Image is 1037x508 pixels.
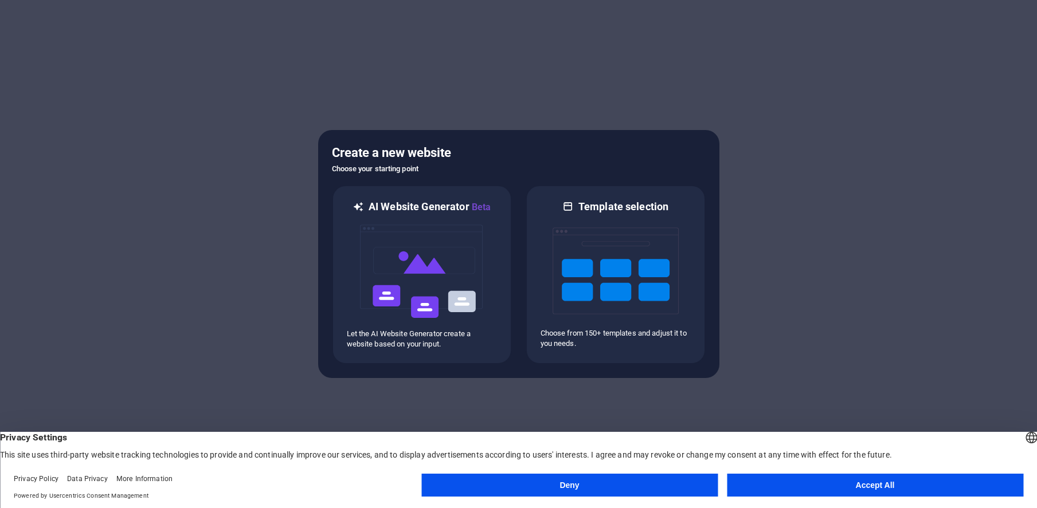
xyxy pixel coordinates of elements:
p: Let the AI Website Generator create a website based on your input. [347,329,497,349]
p: Choose from 150+ templates and adjust it to you needs. [541,328,691,349]
img: ai [359,214,485,329]
h6: Choose your starting point [332,162,706,176]
h6: AI Website Generator [369,200,491,214]
h6: Template selection [578,200,668,214]
div: AI Website GeneratorBetaaiLet the AI Website Generator create a website based on your input. [332,185,512,364]
h5: Create a new website [332,144,706,162]
span: Beta [469,202,491,212]
div: Template selectionChoose from 150+ templates and adjust it to you needs. [526,185,706,364]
